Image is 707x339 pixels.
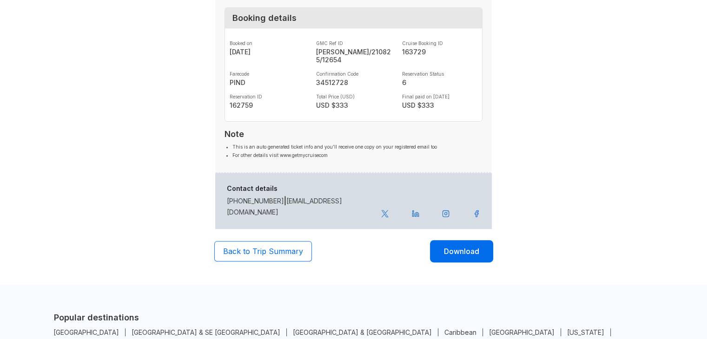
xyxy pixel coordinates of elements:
strong: USD $ 333 [402,101,477,109]
a: [GEOGRAPHIC_DATA] & [GEOGRAPHIC_DATA] [287,328,438,336]
a: [GEOGRAPHIC_DATA] [483,328,561,336]
h5: Popular destinations [54,313,654,322]
strong: [DATE] [230,48,305,56]
label: Booked on [230,40,305,46]
strong: [PERSON_NAME]/210825/12654 [316,48,391,64]
strong: USD $ 333 [316,101,391,109]
h6: Contact details [227,185,370,193]
div: | [221,185,376,217]
h3: Note [225,129,482,139]
a: [PHONE_NUMBER] [227,197,284,205]
a: [GEOGRAPHIC_DATA] [47,328,126,336]
strong: 6 [402,78,477,86]
button: Back to Trip Summary [214,241,312,261]
label: Final paid on [DATE] [402,94,477,99]
label: GMC Ref ID [316,40,391,46]
li: This is an auto generated ticket info and you’ll receive one copy on your registered email too [232,143,482,151]
label: Reservation ID [230,94,305,99]
strong: 163729 [402,48,477,56]
label: Reservation Status [402,71,477,77]
label: Farecode [230,71,305,77]
a: [US_STATE] [561,328,611,336]
button: Download [430,240,493,262]
div: Booking details [225,8,482,28]
span: Download [444,246,479,257]
label: Total Price (USD) [316,94,391,99]
strong: PIND [230,78,305,86]
label: Confirmation Code [316,71,391,77]
strong: 162759 [230,101,305,109]
a: Caribbean [438,328,483,336]
label: Cruise Booking ID [402,40,477,46]
a: [GEOGRAPHIC_DATA] & SE [GEOGRAPHIC_DATA] [126,328,287,336]
strong: 34512728 [316,78,391,86]
li: For other details visit www.getmycruisecom [232,151,482,159]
